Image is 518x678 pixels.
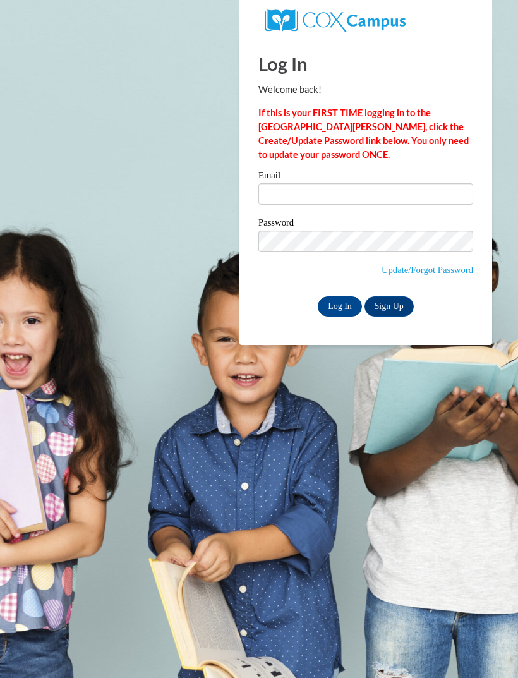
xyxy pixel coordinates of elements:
[382,265,473,275] a: Update/Forgot Password
[318,296,362,317] input: Log In
[265,15,406,25] a: COX Campus
[258,171,473,183] label: Email
[258,107,469,160] strong: If this is your FIRST TIME logging in to the [GEOGRAPHIC_DATA][PERSON_NAME], click the Create/Upd...
[258,83,473,97] p: Welcome back!
[265,9,406,32] img: COX Campus
[258,218,473,231] label: Password
[364,296,414,317] a: Sign Up
[258,51,473,76] h1: Log In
